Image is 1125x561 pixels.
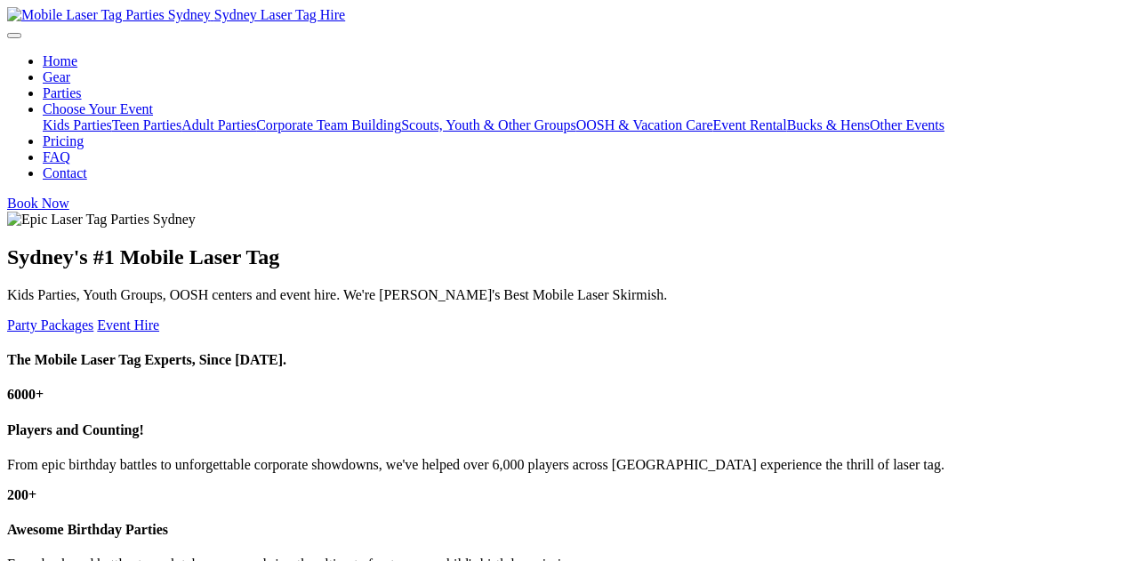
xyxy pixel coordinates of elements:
a: Party Packages [7,317,93,333]
img: Epic Laser Tag Parties Sydney [7,212,196,228]
a: Corporate Team Building [256,117,401,132]
a: Book Now [7,196,69,211]
p: Kids Parties, Youth Groups, OOSH centers and event hire. We're [PERSON_NAME]'s Best Mobile Laser ... [7,287,1118,303]
a: Bucks & Hens [787,117,870,132]
a: Parties [43,85,82,100]
img: Mobile Laser Tag Parties Sydney [7,7,211,23]
a: Gear [43,69,70,84]
a: Teen Parties [112,117,181,132]
strong: 6000+ [7,387,44,402]
a: Pricing [43,133,84,148]
a: FAQ [43,149,70,164]
strong: Awesome Birthday Parties [7,522,168,537]
a: Kids Parties [43,117,112,132]
strong: Players and Counting! [7,422,144,437]
strong: Sydney's #1 Mobile Laser Tag [7,245,279,268]
a: Adult Parties [181,117,256,132]
a: OOSH & Vacation Care [576,117,713,132]
p: From epic birthday battles to unforgettable corporate showdowns, we've helped over 6,000 players ... [7,457,1118,473]
strong: 200+ [7,487,36,502]
a: Home [43,53,77,68]
a: Contact [43,165,87,180]
button: Toggle navigation [7,33,21,38]
a: Choose Your Event [43,101,153,116]
a: Scouts, Youth & Other Groups [401,117,575,132]
a: Event Rental [713,117,787,132]
a: Sydney Laser Tag Hire [214,7,345,22]
a: Other Events [870,117,944,132]
a: Event Hire [97,317,159,333]
strong: The Mobile Laser Tag Experts, Since [DATE]. [7,352,286,367]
